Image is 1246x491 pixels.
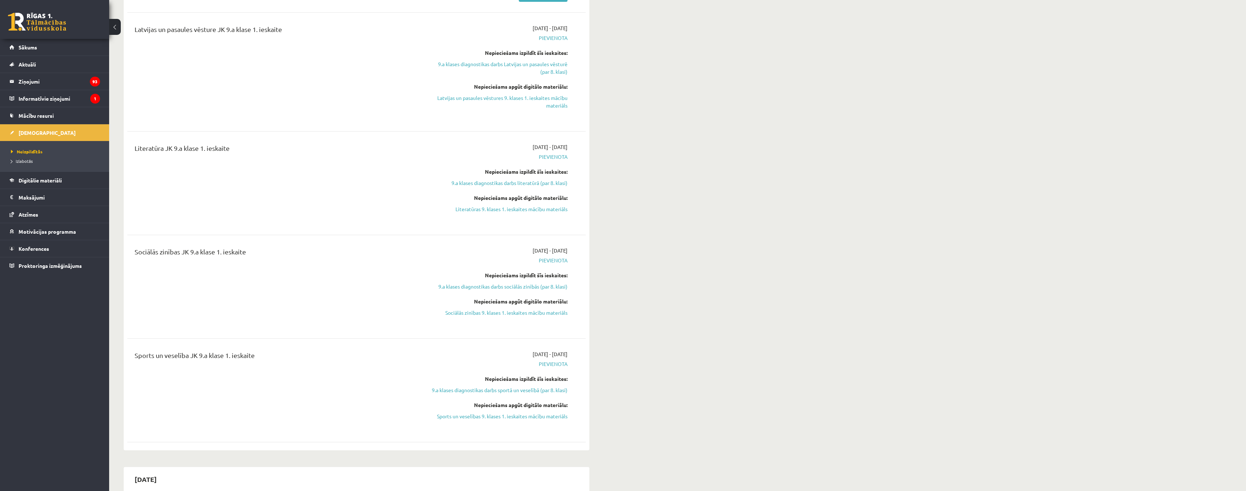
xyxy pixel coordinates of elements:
h2: [DATE] [127,471,164,488]
span: Sākums [19,44,37,51]
a: Atzīmes [9,206,100,223]
span: [DEMOGRAPHIC_DATA] [19,129,76,136]
a: Ziņojumi93 [9,73,100,90]
span: Neizpildītās [11,149,43,154]
span: Digitālie materiāli [19,177,62,184]
div: Sociālās zinības JK 9.a klase 1. ieskaite [135,247,419,260]
a: 9.a klases diagnostikas darbs sportā un veselībā (par 8. klasi) [430,386,568,394]
div: Nepieciešams izpildīt šīs ieskaites: [430,168,568,176]
span: [DATE] - [DATE] [533,350,568,358]
span: [DATE] - [DATE] [533,247,568,254]
div: Nepieciešams izpildīt šīs ieskaites: [430,49,568,57]
legend: Ziņojumi [19,73,100,90]
span: Mācību resursi [19,112,54,119]
span: [DATE] - [DATE] [533,24,568,32]
a: Mācību resursi [9,107,100,124]
span: [DATE] - [DATE] [533,143,568,151]
span: Konferences [19,245,49,252]
a: [DEMOGRAPHIC_DATA] [9,124,100,141]
span: Pievienota [430,34,568,42]
a: Aktuāli [9,56,100,73]
a: Sports un veselības 9. klases 1. ieskaites mācību materiāls [430,412,568,420]
a: Izlabotās [11,158,102,164]
span: Motivācijas programma [19,228,76,235]
a: Sākums [9,39,100,56]
a: Rīgas 1. Tālmācības vidusskola [8,13,66,31]
span: Pievienota [430,153,568,161]
a: 9.a klases diagnostikas darbs Latvijas un pasaules vēsturē (par 8. klasi) [430,60,568,76]
a: Sociālās zinības 9. klases 1. ieskaites mācību materiāls [430,309,568,317]
a: Maksājumi [9,189,100,206]
a: 9.a klases diagnostikas darbs sociālās zinībās (par 8. klasi) [430,283,568,290]
span: Pievienota [430,257,568,264]
a: Proktoringa izmēģinājums [9,257,100,274]
div: Latvijas un pasaules vēsture JK 9.a klase 1. ieskaite [135,24,419,38]
div: Nepieciešams izpildīt šīs ieskaites: [430,375,568,383]
a: Informatīvie ziņojumi1 [9,90,100,107]
div: Nepieciešams apgūt digitālo materiālu: [430,401,568,409]
a: Neizpildītās [11,148,102,155]
a: Latvijas un pasaules vēstures 9. klases 1. ieskaites mācību materiāls [430,94,568,109]
div: Sports un veselība JK 9.a klase 1. ieskaite [135,350,419,364]
span: Proktoringa izmēģinājums [19,262,82,269]
span: Pievienota [430,360,568,368]
div: Literatūra JK 9.a klase 1. ieskaite [135,143,419,157]
legend: Informatīvie ziņojumi [19,90,100,107]
legend: Maksājumi [19,189,100,206]
div: Nepieciešams apgūt digitālo materiālu: [430,83,568,90]
a: Konferences [9,240,100,257]
a: Digitālie materiāli [9,172,100,189]
span: Aktuāli [19,61,36,68]
span: Atzīmes [19,211,38,218]
span: Izlabotās [11,158,33,164]
div: Nepieciešams izpildīt šīs ieskaites: [430,271,568,279]
div: Nepieciešams apgūt digitālo materiālu: [430,194,568,202]
i: 1 [90,94,100,104]
a: Literatūras 9. klases 1. ieskaites mācību materiāls [430,205,568,213]
div: Nepieciešams apgūt digitālo materiālu: [430,298,568,305]
a: 9.a klases diagnostikas darbs literatūrā (par 8. klasi) [430,179,568,187]
a: Motivācijas programma [9,223,100,240]
i: 93 [90,77,100,86]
